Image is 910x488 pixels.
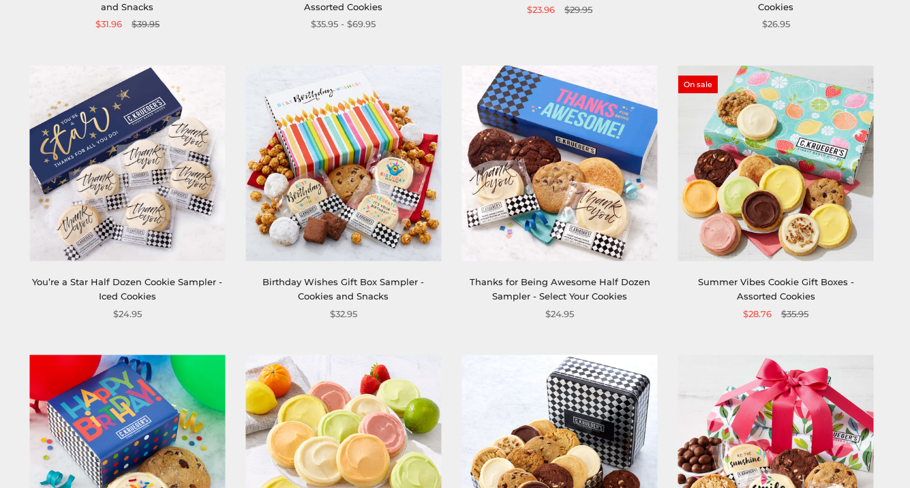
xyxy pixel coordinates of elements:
img: Thanks for Being Awesome Half Dozen Sampler - Select Your Cookies [462,66,658,261]
img: You’re a Star Half Dozen Cookie Sampler - Iced Cookies [29,66,225,261]
span: $35.95 - $69.95 [311,17,376,31]
a: Birthday Wishes Gift Box Sampler - Cookies and Snacks [262,276,424,302]
span: $23.96 [527,3,555,17]
span: $39.95 [132,17,160,31]
span: $24.95 [113,307,142,321]
iframe: Sign Up via Text for Offers [11,436,141,477]
span: On sale [678,76,718,93]
span: $32.95 [330,307,357,321]
a: You’re a Star Half Dozen Cookie Sampler - Iced Cookies [32,276,222,302]
span: $28.76 [743,307,772,321]
span: $24.95 [545,307,574,321]
a: Thanks for Being Awesome Half Dozen Sampler - Select Your Cookies [470,276,650,302]
span: $26.95 [762,17,790,31]
a: Summer Vibes Cookie Gift Boxes - Assorted Cookies [698,276,854,302]
span: $35.95 [781,307,808,321]
span: $29.95 [564,3,592,17]
img: Birthday Wishes Gift Box Sampler - Cookies and Snacks [245,66,441,261]
span: $31.96 [95,17,122,31]
img: Summer Vibes Cookie Gift Boxes - Assorted Cookies [678,66,874,261]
